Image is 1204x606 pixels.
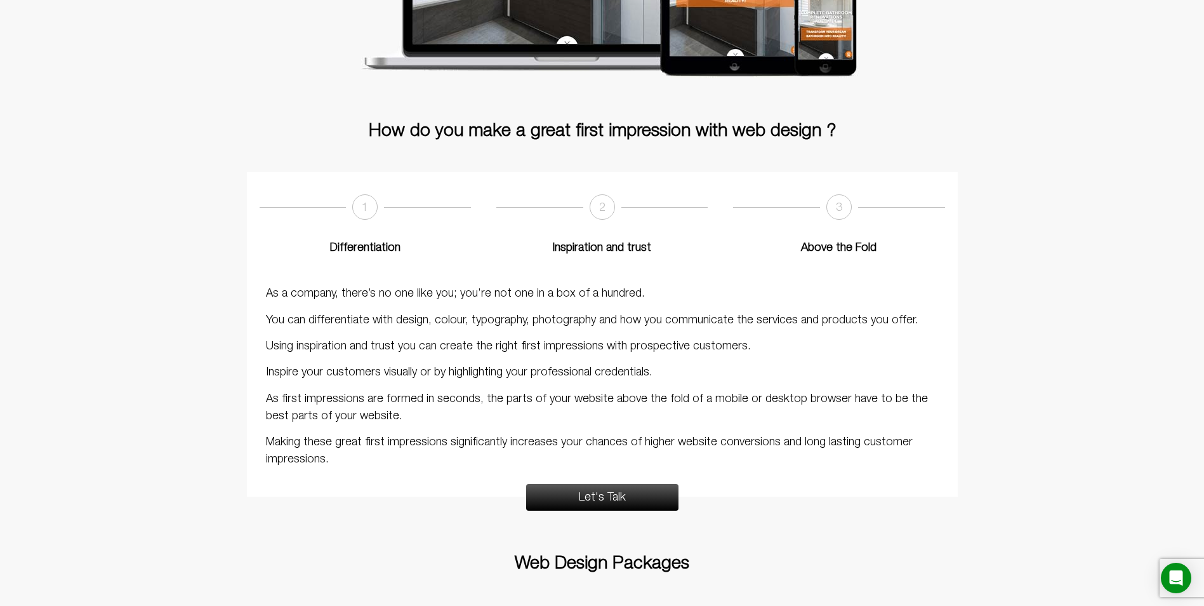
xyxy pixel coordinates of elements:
div: Open Intercom Messenger [1161,563,1191,593]
p: Using inspiration and trust you can create the right first impressions with prospective customers. [266,338,939,355]
p: As first impressions are formed in seconds, the parts of your website above the fold of a mobile ... [266,391,939,425]
p: You can differentiate with design, colour, typography, photography and how you communicate the se... [266,312,939,329]
h2: How do you make a great first impression with web design ? [247,123,958,140]
h4: Above the Fold [733,242,944,253]
a: Let's Talk [526,484,678,511]
span: 2 [590,194,615,220]
p: As a company, there’s no one like you; you’re not one in a box of a hundred. [266,285,939,302]
h2: Web Design Packages [247,555,958,573]
h4: Differentiation [260,242,471,253]
span: 1 [352,194,378,220]
p: Inspire your customers visually or by highlighting your professional credentials. [266,364,939,381]
span: 3 [826,194,852,220]
p: Making these great first impressions significantly increases your chances of higher website conve... [266,434,939,468]
h4: Inspiration and trust [496,242,708,253]
span: Let's Talk [579,492,626,503]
